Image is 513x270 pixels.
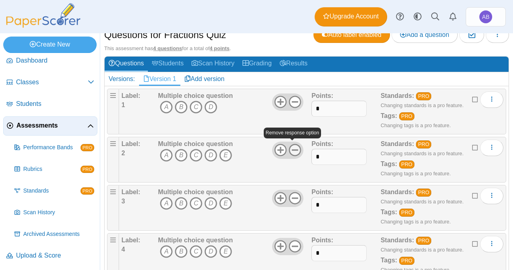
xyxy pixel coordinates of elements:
a: PRO [416,92,432,100]
b: 3 [121,198,125,205]
a: Students [3,95,97,114]
i: A [160,197,173,210]
a: Dashboard [3,51,97,71]
i: E [219,245,232,258]
a: Performance Bands PRO [11,138,97,157]
div: Drag handle [107,89,119,134]
b: Label: [121,189,140,195]
small: Changing tags is a pro feature. [381,122,451,128]
a: PaperScorer [3,22,83,29]
b: 2 [121,150,125,156]
a: Rubrics PRO [11,160,97,179]
i: D [204,101,217,114]
b: Label: [121,237,140,244]
i: A [160,245,173,258]
span: Upgrade Account [323,12,379,21]
span: Assessments [16,121,87,130]
a: Questions [105,57,148,71]
a: PRO [399,257,415,265]
span: Alejandro Becerra [479,10,492,23]
span: Auto label enabled [322,31,382,38]
b: Tags: [381,209,397,215]
i: C [190,101,202,114]
u: 4 points [210,45,230,51]
i: C [190,197,202,210]
a: Students [148,57,188,71]
a: Alejandro Becerra [466,7,506,26]
a: Create New [3,37,97,53]
a: PRO [416,189,432,197]
button: More options [480,140,503,156]
b: Label: [121,92,140,99]
span: Rubrics [23,165,81,173]
a: Classes [3,73,97,92]
a: Upgrade Account [315,7,387,26]
u: 4 questions [153,45,182,51]
span: Performance Bands [23,144,81,152]
i: A [160,101,173,114]
a: PRO [416,140,432,148]
b: Multiple choice question [158,189,233,195]
a: Results [276,57,311,71]
small: Changing tags is a pro feature. [381,171,451,177]
b: 4 [121,246,125,253]
b: Points: [311,140,333,147]
b: 1 [121,102,125,108]
i: D [204,149,217,162]
b: Standards: [381,92,414,99]
span: Standards [23,187,81,195]
a: PRO [399,160,415,168]
i: D [204,197,217,210]
i: D [204,245,217,258]
i: B [175,245,188,258]
b: Points: [311,189,333,195]
img: PaperScorer [3,3,83,28]
b: Label: [121,140,140,147]
div: This assessment has for a total of . [104,45,509,52]
div: Versions: [105,72,139,86]
i: E [219,197,232,210]
a: Auto label enabled [313,27,390,43]
i: A [160,149,173,162]
small: Changing standards is a pro feature. [381,199,464,205]
span: Students [16,99,94,108]
a: Archived Assessments [11,225,97,244]
b: Points: [311,237,333,244]
a: Assessments [3,116,97,136]
div: Drag handle [107,137,119,183]
a: Scan History [11,203,97,222]
b: Multiple choice question [158,237,233,244]
span: Classes [16,78,88,87]
a: Grading [238,57,276,71]
b: Tags: [381,257,397,264]
b: Standards: [381,237,414,244]
small: Changing tags is a pro feature. [381,219,451,225]
button: More options [480,236,503,252]
a: Standards PRO [11,181,97,201]
h1: Questions for Fractions Quiz [104,28,226,42]
span: PRO [81,166,94,173]
span: Scan History [23,209,94,217]
a: PRO [399,209,415,217]
a: Alerts [444,8,462,26]
a: PRO [399,112,415,120]
i: B [175,149,188,162]
div: Remove response option [264,128,321,138]
span: Archived Assessments [23,230,94,238]
b: Tags: [381,160,397,167]
span: Add a question [400,31,449,38]
small: Changing standards is a pro feature. [381,247,464,253]
button: More options [480,188,503,204]
a: Version 1 [139,72,180,86]
a: Upload & Score [3,246,97,266]
b: Standards: [381,189,414,195]
b: Tags: [381,112,397,119]
i: E [219,149,232,162]
i: C [190,149,202,162]
span: Dashboard [16,56,94,65]
a: PRO [416,237,432,245]
a: Add version [180,72,229,86]
b: Multiple choice question [158,140,233,147]
b: Multiple choice question [158,92,233,99]
span: Alejandro Becerra [482,14,490,20]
